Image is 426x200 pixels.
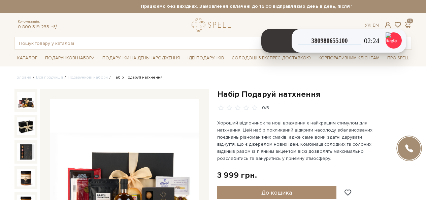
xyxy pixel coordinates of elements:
a: En [373,22,379,28]
span: Подарункові набори [42,53,97,63]
a: Солодощі з експрес-доставкою [229,52,314,64]
span: Консультація: [18,20,58,24]
img: Набір Подаруй натхнення [17,92,35,109]
p: Хороший відпочинок та нові враження є найкращим стимулом для натхнення. Цей набір покликаний відк... [217,119,375,162]
input: Пошук товару у каталозі [15,37,396,49]
a: Вся продукція [36,75,63,80]
span: | [370,22,371,28]
span: До кошика [261,189,292,196]
span: Каталог [14,53,40,63]
div: 0/5 [262,105,269,111]
span: Про Spell [385,53,412,63]
a: telegram [51,24,58,30]
a: Подарункові набори [68,75,108,80]
a: Корпоративним клієнтам [316,52,382,64]
div: 3 999 грн. [217,170,257,180]
h1: Набір Подаруй натхнення [217,89,412,99]
a: 0 800 319 233 [18,24,49,30]
img: Набір Подаруй натхнення [17,169,35,187]
img: Набір Подаруй натхнення [17,143,35,161]
span: Подарунки на День народження [100,53,183,63]
button: До кошика [217,186,337,199]
a: logo [192,18,234,32]
img: Набір Подаруй натхнення [17,117,35,135]
span: Ідеї подарунків [185,53,227,63]
a: Головна [14,75,31,80]
div: Ук [365,22,379,28]
li: Набір Подаруй натхнення [108,75,163,81]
